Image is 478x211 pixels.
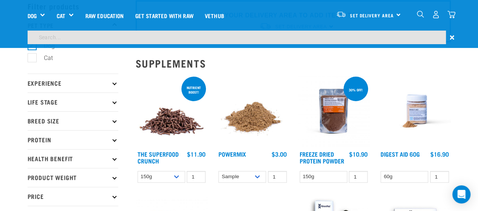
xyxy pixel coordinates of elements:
[218,152,246,156] a: Powermix
[350,14,394,17] span: Set Delivery Area
[417,11,424,18] img: home-icon-1@2x.png
[138,152,179,162] a: The Superfood Crunch
[349,151,368,157] div: $10.90
[268,171,287,183] input: 1
[56,11,65,20] a: Cat
[349,171,368,183] input: 1
[452,185,470,203] div: Open Intercom Messenger
[136,57,451,69] h2: Supplements
[381,152,420,156] a: Digest Aid 60g
[187,151,206,157] div: $11.90
[28,168,118,187] p: Product Weight
[28,31,446,44] input: Search...
[432,11,440,18] img: user.png
[217,75,289,147] img: Pile Of PowerMix For Pets
[32,41,58,51] label: Dog
[28,187,118,206] p: Price
[187,171,206,183] input: 1
[272,151,287,157] div: $3.00
[430,171,449,183] input: 1
[300,152,344,162] a: Freeze Dried Protein Powder
[379,75,451,147] img: Raw Essentials Digest Aid Pet Supplement
[79,0,129,31] a: Raw Education
[28,92,118,111] p: Life Stage
[28,74,118,92] p: Experience
[130,0,199,31] a: Get started with Raw
[28,111,118,130] p: Breed Size
[450,31,455,44] span: ×
[136,75,208,147] img: 1311 Superfood Crunch 01
[447,11,455,18] img: home-icon@2x.png
[32,53,56,63] label: Cat
[345,84,366,95] div: 30% off!
[28,11,37,20] a: Dog
[430,151,449,157] div: $16.90
[181,82,206,98] div: nutrient boost!
[199,0,230,31] a: Vethub
[336,11,346,18] img: van-moving.png
[298,75,370,147] img: FD Protein Powder
[28,149,118,168] p: Health Benefit
[28,130,118,149] p: Protein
